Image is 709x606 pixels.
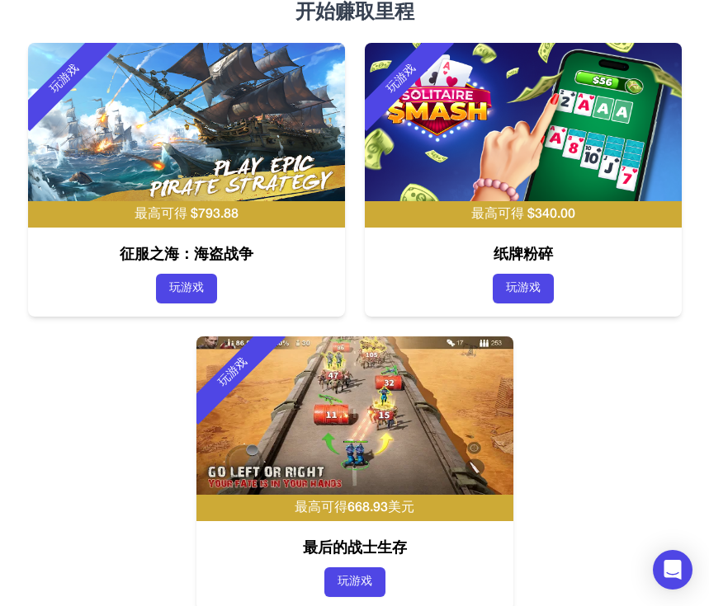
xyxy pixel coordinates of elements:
button: 玩游戏 [324,567,385,597]
button: 玩游戏 [493,274,554,303]
font: 开始赚取里程 [295,4,414,22]
button: 玩游戏 [156,274,217,303]
font: 玩游戏 [506,283,541,294]
font: 玩游戏 [338,576,372,587]
font: 征服之海：海盗战争 [120,248,253,262]
font: 玩游戏 [49,63,81,95]
font: 最高可得 $ [471,209,535,220]
font: 340.00 [535,209,575,220]
img: 征服之海：海盗战争 [28,43,345,201]
div: 打开 Intercom Messenger [653,550,692,590]
font: 最后的战士生存 [303,542,407,556]
font: 纸牌粉碎 [494,248,553,262]
img: 最后的战士生存 [196,336,513,495]
font: 玩游戏 [217,356,249,388]
font: 668.93美元 [347,502,414,514]
font: 最高可得 $ [135,209,198,220]
font: 玩游戏 [169,283,204,294]
img: 纸牌粉碎 [365,43,682,201]
font: 793.88 [198,209,239,220]
font: 最高可得 [295,502,347,514]
font: 玩游戏 [385,63,418,95]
